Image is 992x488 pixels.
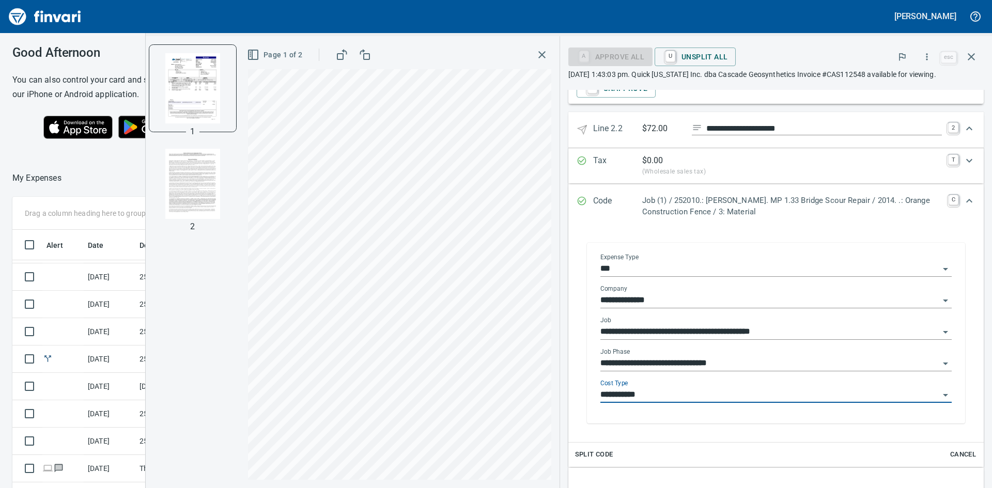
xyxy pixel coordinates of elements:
[47,239,76,251] span: Alert
[593,195,642,218] p: Code
[190,125,195,138] p: 1
[6,4,84,29] img: Finvari
[894,11,956,22] h5: [PERSON_NAME]
[575,449,613,461] span: Split Code
[916,45,938,68] button: More
[139,239,192,251] span: Description
[642,122,684,135] p: $72.00
[84,455,135,482] td: [DATE]
[891,45,913,68] button: Flag
[568,184,984,228] div: Expand
[139,239,178,251] span: Description
[568,69,984,80] p: [DATE] 1:43:03 pm. Quick [US_STATE] Inc. dba Cascade Geosynthetics Invoice #CAS112548 available f...
[600,380,628,386] label: Cost Type
[938,388,953,402] button: Open
[568,228,984,467] div: Expand
[135,263,228,291] td: 252007
[42,465,53,471] span: Online transaction
[158,53,228,123] img: Page 1
[135,428,228,455] td: 254010.107
[12,172,61,184] p: My Expenses
[938,293,953,308] button: Open
[642,154,663,167] p: $ 0.00
[948,154,958,165] a: T
[600,349,630,355] label: Job Phase
[642,195,943,218] p: Job (1) / 252010.: [PERSON_NAME]. MP 1.33 Bridge Scour Repair / 2014. .: Orange Construction Fenc...
[135,318,228,345] td: 252007
[12,172,61,184] nav: breadcrumb
[600,286,627,292] label: Company
[600,254,639,260] label: Expense Type
[947,447,980,463] button: Cancel
[84,318,135,345] td: [DATE]
[47,239,63,251] span: Alert
[12,73,232,102] h6: You can also control your card and submit expenses from our iPhone or Android application.
[587,82,597,93] a: U
[135,373,228,400] td: [DATE] Invoice 080425 from [GEOGRAPHIC_DATA] (1-38520)
[113,110,202,144] img: Get it on Google Play
[655,48,736,66] button: UUnsplit All
[245,45,306,65] button: Page 1 of 2
[568,52,653,60] div: Cost Type required
[43,116,113,139] img: Download on the App Store
[938,325,953,339] button: Open
[665,51,675,62] a: U
[938,262,953,276] button: Open
[25,208,176,218] p: Drag a column heading here to group the table
[135,400,228,428] td: 252007
[84,373,135,400] td: [DATE]
[84,400,135,428] td: [DATE]
[53,465,64,471] span: Has messages
[158,149,228,219] img: Page 2
[892,8,959,24] button: [PERSON_NAME]
[568,148,984,183] div: Expand
[88,239,104,251] span: Date
[938,356,953,371] button: Open
[135,291,228,318] td: 252003.7035
[600,317,611,323] label: Job
[84,345,135,373] td: [DATE]
[135,345,228,373] td: 252010
[84,263,135,291] td: [DATE]
[84,291,135,318] td: [DATE]
[84,428,135,455] td: [DATE]
[593,154,642,177] p: Tax
[568,112,984,148] div: Expand
[663,48,727,66] span: Unsplit All
[948,122,958,133] a: 2
[949,195,958,205] a: C
[135,455,228,482] td: The Home Depot #[GEOGRAPHIC_DATA]
[938,44,984,69] span: Close invoice
[642,167,942,177] p: (Wholesale sales tax)
[88,239,117,251] span: Date
[949,449,977,461] span: Cancel
[249,49,302,61] span: Page 1 of 2
[190,221,195,233] p: 2
[593,122,642,137] p: Line 2.2
[572,447,616,463] button: Split Code
[42,355,53,362] span: Split transaction
[12,45,232,60] h3: Good Afternoon
[941,52,956,63] a: esc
